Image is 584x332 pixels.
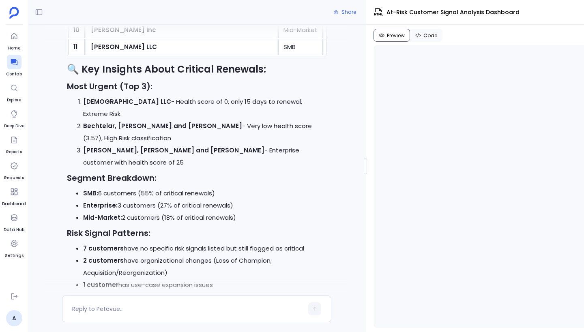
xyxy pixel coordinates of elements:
a: Explore [7,81,21,103]
a: Data Hub [4,210,24,233]
span: Settings [5,253,24,259]
span: Dashboard [2,201,26,207]
a: Settings [5,236,24,259]
a: Dashboard [2,184,26,207]
a: Confab [6,55,22,77]
span: Explore [7,97,21,103]
a: Home [7,29,21,51]
img: petavue logo [9,7,19,19]
span: Reports [6,149,22,155]
span: Requests [4,175,24,181]
span: Confab [6,71,22,77]
span: Data Hub [4,227,24,233]
a: Requests [4,159,24,181]
span: Deep Dive [4,123,24,129]
a: A [6,310,22,326]
span: Home [7,45,21,51]
a: Reports [6,133,22,155]
a: Deep Dive [4,107,24,129]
